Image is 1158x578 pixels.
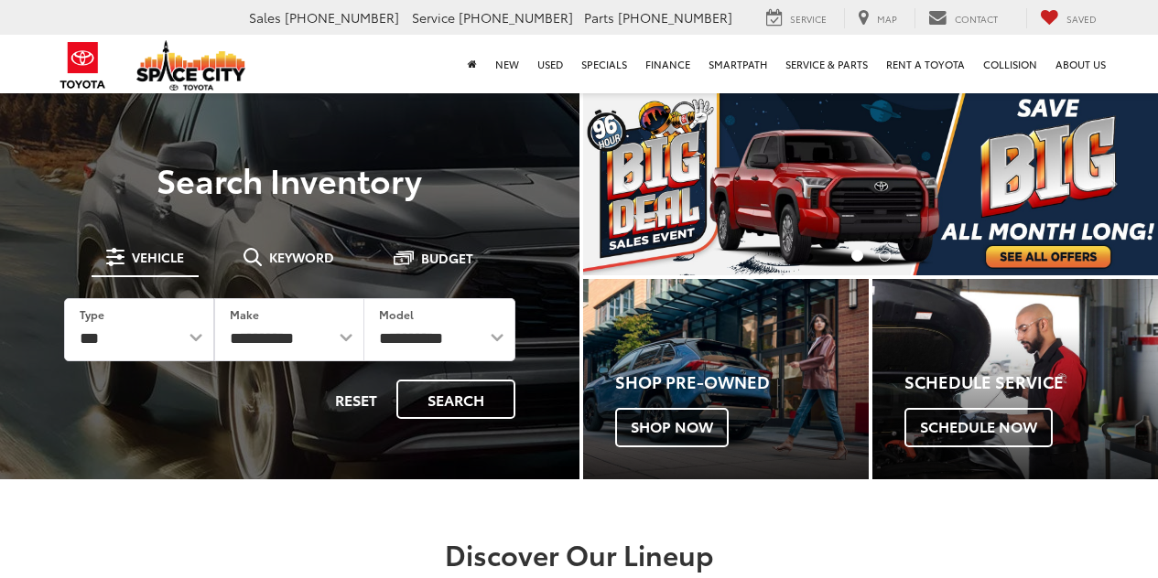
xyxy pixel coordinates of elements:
[583,279,869,479] div: Toyota
[80,306,104,322] label: Type
[132,251,184,263] span: Vehicle
[230,306,259,322] label: Make
[584,8,614,27] span: Parts
[955,12,998,26] span: Contact
[459,35,486,93] a: Home
[459,8,573,27] span: [PHONE_NUMBER]
[269,251,334,263] span: Keyword
[285,8,399,27] span: [PHONE_NUMBER]
[396,380,515,419] button: Search
[249,8,281,27] span: Sales
[58,539,1101,569] h2: Discover Our Lineup
[379,306,414,322] label: Model
[904,408,1053,446] span: Schedule Now
[872,279,1158,479] div: Toyota
[618,8,732,27] span: [PHONE_NUMBER]
[615,373,869,391] h4: Shop Pre-Owned
[421,252,473,264] span: Budget
[877,12,897,26] span: Map
[1066,12,1097,26] span: Saved
[38,161,541,198] h3: Search Inventory
[844,8,911,28] a: Map
[572,35,636,93] a: Specials
[752,8,840,28] a: Service
[1072,128,1158,239] button: Click to view next picture.
[412,8,455,27] span: Service
[851,250,863,262] li: Go to slide number 1.
[1046,35,1115,93] a: About Us
[1026,8,1110,28] a: My Saved Vehicles
[583,128,669,239] button: Click to view previous picture.
[636,35,699,93] a: Finance
[583,279,869,479] a: Shop Pre-Owned Shop Now
[699,35,776,93] a: SmartPath
[319,380,393,419] button: Reset
[486,35,528,93] a: New
[136,40,246,91] img: Space City Toyota
[615,408,729,446] span: Shop Now
[49,36,117,95] img: Toyota
[776,35,877,93] a: Service & Parts
[877,35,974,93] a: Rent a Toyota
[914,8,1012,28] a: Contact
[528,35,572,93] a: Used
[879,250,891,262] li: Go to slide number 2.
[904,373,1158,391] h4: Schedule Service
[790,12,827,26] span: Service
[974,35,1046,93] a: Collision
[872,279,1158,479] a: Schedule Service Schedule Now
